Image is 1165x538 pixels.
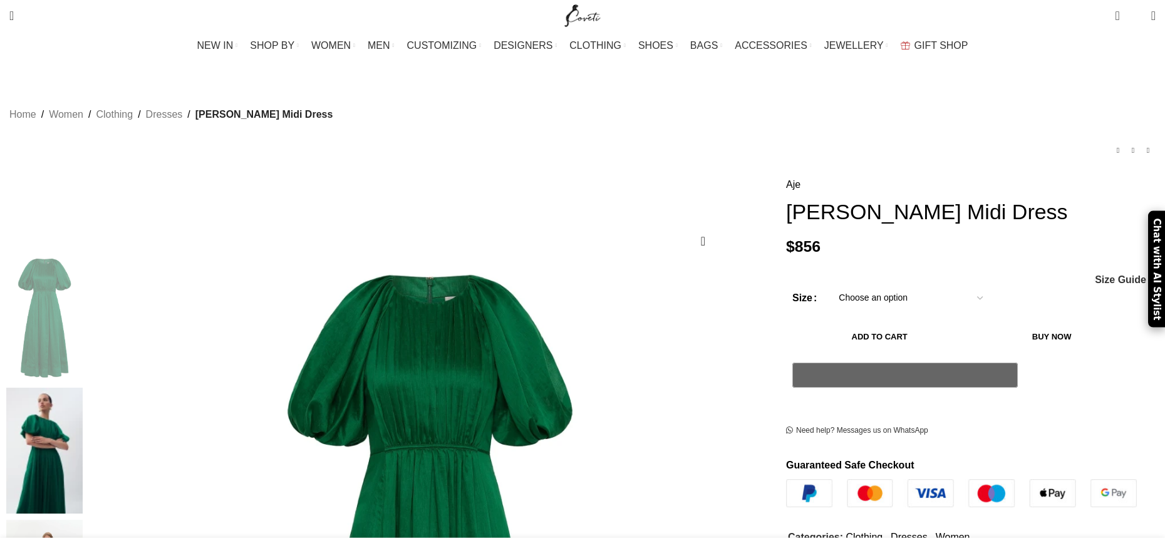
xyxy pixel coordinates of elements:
div: My Wishlist [1129,3,1142,28]
a: Next product [1141,143,1156,158]
strong: Guaranteed Safe Checkout [786,460,914,470]
img: aje [6,388,83,514]
a: Size Guide [1094,275,1146,285]
a: SHOP BY [250,33,299,58]
a: CLOTHING [569,33,626,58]
span: GIFT SHOP [914,39,968,51]
h1: [PERSON_NAME] Midi Dress [786,199,1156,225]
a: Need help? Messages us on WhatsApp [786,426,928,436]
bdi: 856 [786,238,821,255]
img: GiftBag [901,41,910,49]
a: WOMEN [311,33,355,58]
span: NEW IN [197,39,234,51]
span: JEWELLERY [824,39,884,51]
a: CUSTOMIZING [407,33,482,58]
span: Size Guide [1095,275,1146,285]
span: BAGS [690,39,718,51]
a: Home [9,106,36,123]
a: Clothing [96,106,133,123]
span: $ [786,238,795,255]
a: 0 [1109,3,1126,28]
a: Search [3,3,20,28]
a: Aje [786,177,800,193]
a: GIFT SHOP [901,33,968,58]
iframe: Secure express checkout frame [790,395,1020,400]
span: CLOTHING [569,39,621,51]
span: ACCESSORIES [735,39,807,51]
a: Dresses [146,106,183,123]
button: Buy now [973,324,1131,350]
a: Site logo [562,9,604,20]
button: Pay with GPay [792,363,1018,388]
img: Aje Green Dresses [6,255,83,381]
span: MEN [368,39,390,51]
a: BAGS [690,33,722,58]
a: DESIGNERS [494,33,557,58]
span: 0 [1132,13,1141,22]
a: NEW IN [197,33,238,58]
img: guaranteed-safe-checkout-bordered.j [786,479,1137,507]
span: 0 [1116,6,1126,16]
a: MEN [368,33,394,58]
nav: Breadcrumb [9,106,333,123]
div: Main navigation [3,33,1162,58]
span: SHOES [638,39,673,51]
span: DESIGNERS [494,39,552,51]
a: Previous product [1111,143,1126,158]
a: Women [49,106,83,123]
label: Size [792,290,817,306]
span: CUSTOMIZING [407,39,477,51]
button: Add to cart [792,324,966,350]
span: [PERSON_NAME] Midi Dress [195,106,333,123]
a: SHOES [638,33,678,58]
span: WOMEN [311,39,351,51]
a: ACCESSORIES [735,33,812,58]
span: SHOP BY [250,39,294,51]
a: JEWELLERY [824,33,888,58]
